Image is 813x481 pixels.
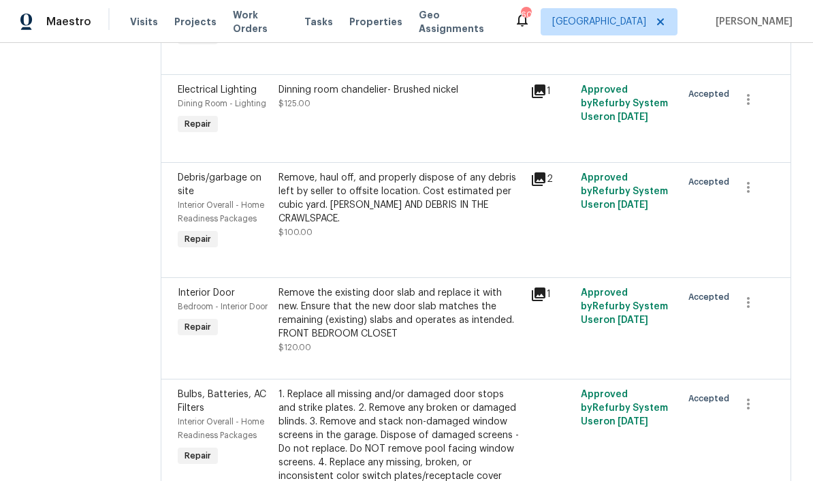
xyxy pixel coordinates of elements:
span: Projects [174,15,217,29]
span: Approved by Refurby System User on [581,173,668,210]
span: Accepted [688,87,735,101]
span: Repair [179,320,217,334]
div: Remove the existing door slab and replace it with new. Ensure that the new door slab matches the ... [278,286,522,341]
span: Dining Room - Lighting [178,99,266,108]
span: Accepted [688,175,735,189]
span: Approved by Refurby System User on [581,85,668,122]
span: Accepted [688,290,735,304]
span: Interior Overall - Home Readiness Packages [178,201,264,223]
span: Interior Overall - Home Readiness Packages [178,418,264,439]
span: $100.00 [278,228,313,236]
span: Repair [179,449,217,463]
span: Geo Assignments [419,8,498,35]
span: Electrical Lighting [178,85,257,95]
span: Repair [179,117,217,131]
span: Properties [349,15,402,29]
span: Repair [179,232,217,246]
span: Maestro [46,15,91,29]
span: Debris/garbage on site [178,173,261,196]
span: $125.00 [278,99,310,108]
span: Work Orders [233,8,288,35]
span: Bedroom - Interior Door [178,302,268,311]
span: Approved by Refurby System User on [581,390,668,426]
div: 1 [530,83,573,99]
span: Visits [130,15,158,29]
span: $120.00 [278,343,311,352]
div: 1 [530,286,573,302]
div: 2 [530,171,573,187]
span: Accepted [688,392,735,405]
div: Remove, haul off, and properly dispose of any debris left by seller to offsite location. Cost est... [278,171,522,226]
span: [PERSON_NAME] [710,15,793,29]
span: [DATE] [618,315,648,325]
div: 60 [521,8,530,22]
span: [DATE] [618,417,648,426]
div: Dinning room chandelier- Brushed nickel [278,83,522,97]
span: [GEOGRAPHIC_DATA] [552,15,646,29]
span: [DATE] [618,112,648,122]
span: Bulbs, Batteries, AC Filters [178,390,266,413]
span: Tasks [304,17,333,27]
span: Interior Door [178,288,235,298]
span: [DATE] [618,200,648,210]
span: Approved by Refurby System User on [581,288,668,325]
